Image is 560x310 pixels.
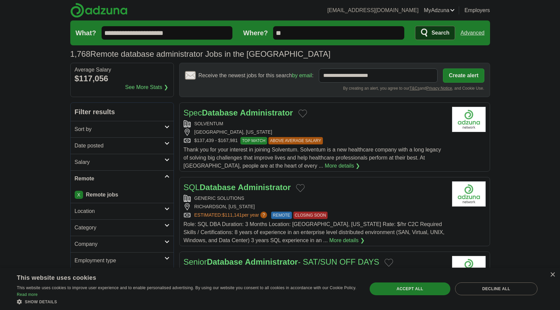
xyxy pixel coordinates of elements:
span: Receive the newest jobs for this search : [198,72,313,80]
div: GENERIC SOLUTIONS [184,195,447,202]
img: Company logo [452,181,486,207]
h2: Category [75,224,164,232]
div: Accept all [370,282,450,295]
strong: Database [200,183,236,192]
div: Show details [17,298,357,305]
span: ? [260,212,267,218]
a: More details ❯ [325,162,360,170]
span: TOP MATCH [240,137,267,144]
a: SpecDatabase Administrator [184,108,293,117]
span: Thank you for your interest in joining Solventum. Solventum is a new healthcare company with a lo... [184,147,441,169]
a: See More Stats ❯ [125,83,168,91]
div: [GEOGRAPHIC_DATA], [US_STATE] [184,129,447,136]
span: REMOTE [271,212,292,219]
div: Close [550,272,555,277]
a: X [75,191,83,199]
a: More details ❯ [329,236,365,245]
h2: Filter results [71,103,174,121]
button: Add to favorite jobs [298,109,307,118]
h2: Remote [75,175,164,183]
a: Employment type [71,252,174,269]
h2: Employment type [75,257,164,265]
div: $117,056 [75,73,170,85]
a: Sort by [71,121,174,137]
a: SeniorDatabase Administrator- SAT/SUN OFF DAYS [184,257,379,266]
span: This website uses cookies to improve user experience and to enable personalised advertising. By u... [17,285,357,290]
h2: Company [75,240,164,248]
label: Where? [243,28,268,38]
h2: Sort by [75,125,164,133]
div: $137,439 - $167,981 [184,137,447,144]
a: Location [71,203,174,219]
li: [EMAIL_ADDRESS][DOMAIN_NAME] [327,6,418,14]
div: By creating an alert, you agree to our and , and Cookie Use. [185,85,484,91]
div: SOLVENTUM [184,120,447,127]
a: ESTIMATED:$111,141per year? [194,212,269,219]
div: Average Salary [75,67,170,73]
strong: Database [207,257,243,266]
a: by email [292,73,312,78]
strong: Remote jobs [86,192,118,197]
span: Search [432,26,449,40]
a: Salary [71,154,174,170]
button: Add to favorite jobs [296,184,305,192]
span: ABOVE AVERAGE SALARY [268,137,323,144]
strong: Database [202,108,238,117]
a: Read more, opens a new window [17,292,38,297]
h2: Location [75,207,164,215]
img: GovCIO logo [452,256,486,281]
div: Decline all [455,282,537,295]
a: Advanced [460,26,484,40]
span: 1,768 [70,48,90,60]
button: Create alert [443,69,484,83]
span: Show details [25,300,57,304]
h1: Remote database administrator Jobs in the [GEOGRAPHIC_DATA] [70,49,331,58]
a: Employers [464,6,490,14]
label: What? [76,28,96,38]
a: Privacy Notice [426,86,452,91]
div: This website uses cookies [17,272,340,282]
button: Add to favorite jobs [384,259,393,267]
a: T&Cs [409,86,419,91]
h2: Date posted [75,142,164,150]
img: Company logo [452,107,486,132]
a: Category [71,219,174,236]
strong: Administrator [245,257,298,266]
a: Remote [71,170,174,187]
span: Role: SQL DBA Duration: 3 Months Location: [GEOGRAPHIC_DATA], [US_STATE] Rate: $/hr C2C Required ... [184,221,445,243]
a: SQLDatabase Administrator [184,183,291,192]
strong: Administrator [240,108,293,117]
strong: Administrator [238,183,291,192]
a: Date posted [71,137,174,154]
div: RICHARDSON, [US_STATE] [184,203,447,210]
a: Company [71,236,174,252]
span: $111,141 [222,212,241,218]
a: MyAdzuna [424,6,455,14]
span: CLOSING SOON [293,212,328,219]
h2: Salary [75,158,164,166]
button: Search [415,26,455,40]
img: Adzuna logo [70,3,127,18]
